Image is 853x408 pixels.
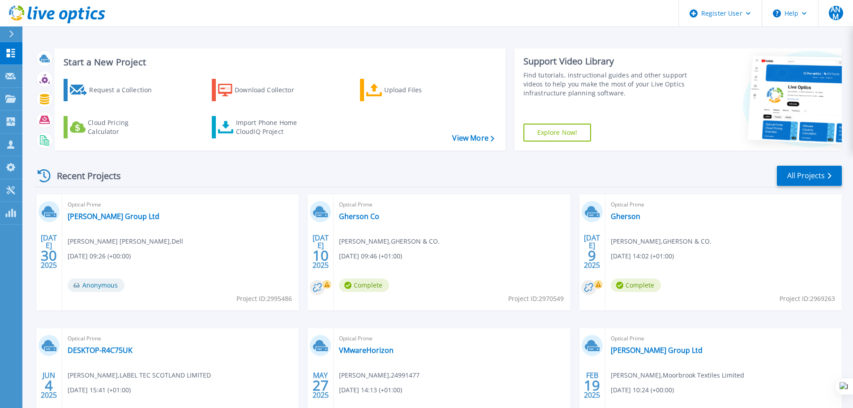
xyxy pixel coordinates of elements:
[89,81,161,99] div: Request a Collection
[64,57,494,67] h3: Start a New Project
[588,252,596,259] span: 9
[611,236,712,246] span: [PERSON_NAME] , GHERSON & CO.
[313,382,329,389] span: 27
[339,236,440,246] span: [PERSON_NAME] , GHERSON & CO.
[64,79,163,101] a: Request a Collection
[339,346,394,355] a: VMwareHorizon
[40,235,57,268] div: [DATE] 2025
[88,118,159,136] div: Cloud Pricing Calculator
[339,370,420,380] span: [PERSON_NAME] , 24991477
[339,200,565,210] span: Optical Prime
[611,385,674,395] span: [DATE] 10:24 (+00:00)
[611,212,640,221] a: Gherson
[68,212,159,221] a: [PERSON_NAME] Group Ltd
[829,6,843,20] span: ANM
[312,235,329,268] div: [DATE] 2025
[34,165,133,187] div: Recent Projects
[780,294,835,304] span: Project ID: 2969263
[68,370,211,380] span: [PERSON_NAME] , LABEL TEC SCOTLAND LIMITED
[611,370,744,380] span: [PERSON_NAME] , Moorbrook Textiles Limited
[68,385,131,395] span: [DATE] 15:41 (+01:00)
[40,369,57,402] div: JUN 2025
[777,166,842,186] a: All Projects
[312,369,329,402] div: MAY 2025
[339,279,389,292] span: Complete
[235,81,306,99] div: Download Collector
[360,79,460,101] a: Upload Files
[68,236,183,246] span: [PERSON_NAME] [PERSON_NAME] , Dell
[611,200,836,210] span: Optical Prime
[523,71,690,98] div: Find tutorials, instructional guides and other support videos to help you make the most of your L...
[313,252,329,259] span: 10
[339,212,379,221] a: Gherson Co
[68,334,293,344] span: Optical Prime
[584,382,600,389] span: 19
[68,200,293,210] span: Optical Prime
[68,346,133,355] a: DESKTOP-R4C75UK
[583,369,600,402] div: FEB 2025
[523,124,592,142] a: Explore Now!
[45,382,53,389] span: 4
[236,118,306,136] div: Import Phone Home CloudIQ Project
[41,252,57,259] span: 30
[339,385,402,395] span: [DATE] 14:13 (+01:00)
[68,279,124,292] span: Anonymous
[523,56,690,67] div: Support Video Library
[68,251,131,261] span: [DATE] 09:26 (+00:00)
[611,346,703,355] a: [PERSON_NAME] Group Ltd
[452,134,494,142] a: View More
[583,235,600,268] div: [DATE] 2025
[339,251,402,261] span: [DATE] 09:46 (+01:00)
[611,334,836,344] span: Optical Prime
[611,279,661,292] span: Complete
[64,116,163,138] a: Cloud Pricing Calculator
[339,334,565,344] span: Optical Prime
[384,81,456,99] div: Upload Files
[508,294,564,304] span: Project ID: 2970549
[611,251,674,261] span: [DATE] 14:02 (+01:00)
[236,294,292,304] span: Project ID: 2995486
[212,79,312,101] a: Download Collector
